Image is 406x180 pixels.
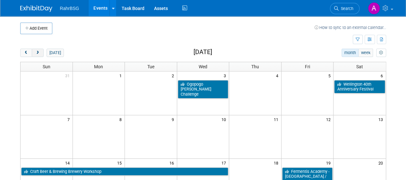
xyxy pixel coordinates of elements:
span: 13 [378,115,386,123]
span: 19 [325,159,333,167]
span: 12 [325,115,333,123]
a: How to sync to an external calendar... [315,25,386,30]
span: Wed [199,64,207,69]
span: 6 [380,71,386,80]
h2: [DATE] [193,49,212,56]
span: Sun [43,64,50,69]
span: 8 [119,115,125,123]
span: 18 [273,159,281,167]
span: 7 [67,115,73,123]
span: 14 [65,159,73,167]
a: Craft Beer & Brewing Brewery Workshop [21,167,229,176]
span: RahrBSG [60,6,79,11]
i: Personalize Calendar [379,51,383,55]
span: 9 [171,115,177,123]
span: 3 [223,71,229,80]
span: Search [339,6,353,11]
span: 15 [117,159,125,167]
button: prev [20,49,32,57]
span: Tue [147,64,154,69]
button: month [341,49,358,57]
span: 31 [65,71,73,80]
a: Ogopogo [PERSON_NAME] Challenge [178,80,229,99]
span: Sat [356,64,363,69]
span: Mon [94,64,103,69]
span: 10 [221,115,229,123]
button: next [32,49,44,57]
a: Wellington 40th Anniversary Festival [334,80,385,93]
span: 5 [327,71,333,80]
button: Add Event [20,23,52,34]
span: 2 [171,71,177,80]
span: 20 [378,159,386,167]
span: Fri [305,64,310,69]
a: Search [330,3,359,14]
span: 1 [119,71,125,80]
button: week [358,49,373,57]
button: [DATE] [47,49,64,57]
img: Ashley Grotewold [368,2,380,14]
span: 11 [273,115,281,123]
button: myCustomButton [376,49,386,57]
span: Thu [251,64,259,69]
span: 17 [221,159,229,167]
img: ExhibitDay [20,5,52,12]
span: 16 [169,159,177,167]
span: 4 [275,71,281,80]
